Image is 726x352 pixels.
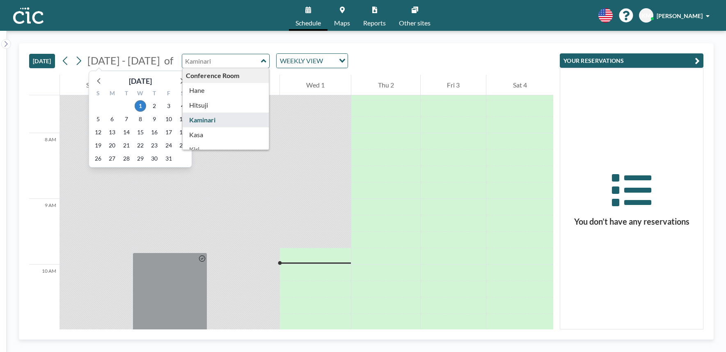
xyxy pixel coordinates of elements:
[29,67,60,133] div: 7 AM
[560,53,703,68] button: YOUR RESERVATIONS
[13,7,44,24] img: organization-logo
[29,265,60,330] div: 10 AM
[183,113,269,127] div: Kaminari
[182,54,261,68] input: Kaminari
[277,54,348,68] div: Search for option
[421,75,486,95] div: Fri 3
[183,98,269,113] div: Hitsuji
[29,54,55,68] button: [DATE]
[87,54,160,67] span: [DATE] - [DATE]
[334,20,350,26] span: Maps
[363,20,386,26] span: Reports
[183,127,269,142] div: Kasa
[641,12,651,19] span: KM
[278,55,325,66] span: WEEKLY VIEW
[560,216,703,227] h3: You don’t have any reservations
[486,75,553,95] div: Sat 4
[183,68,269,83] div: Conference Room
[29,133,60,199] div: 8 AM
[399,20,431,26] span: Other sites
[295,20,321,26] span: Schedule
[60,75,132,95] div: Sun 28
[280,75,351,95] div: Wed 1
[183,83,269,98] div: Hane
[325,55,334,66] input: Search for option
[164,54,173,67] span: of
[183,142,269,157] div: Kiri
[657,12,703,19] span: [PERSON_NAME]
[29,199,60,265] div: 9 AM
[351,75,420,95] div: Thu 2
